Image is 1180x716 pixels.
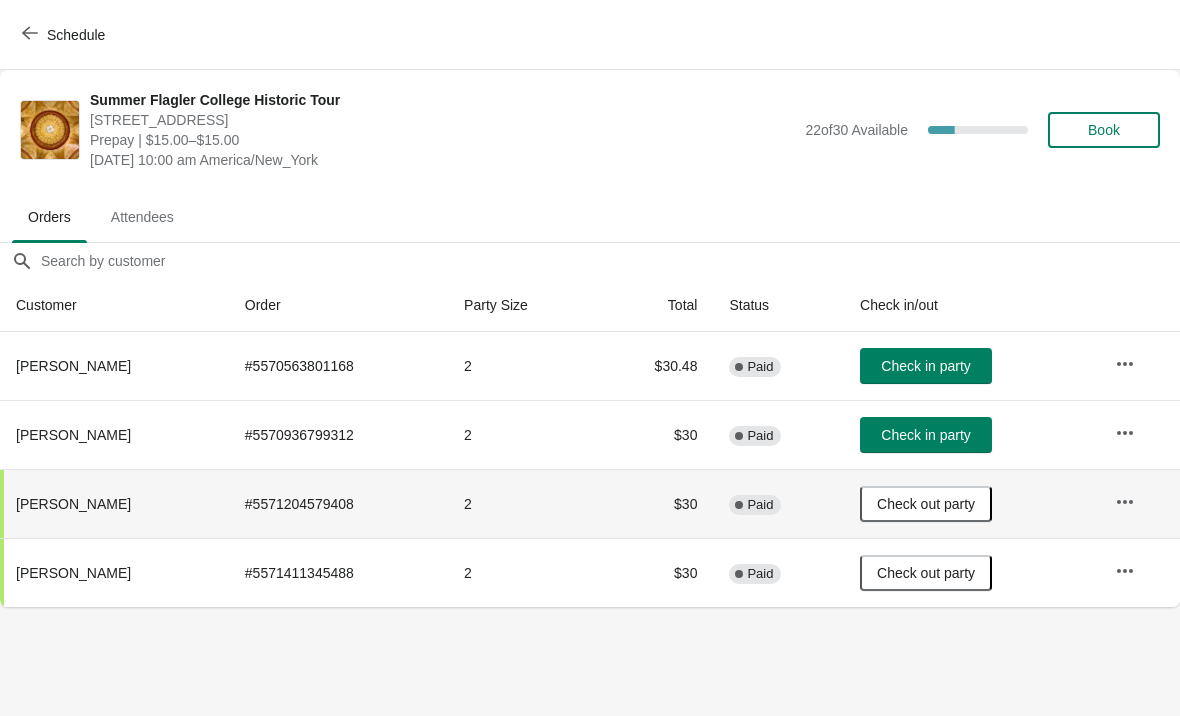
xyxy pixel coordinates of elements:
[90,130,795,150] span: Prepay | $15.00–$15.00
[40,243,1180,279] input: Search by customer
[713,279,844,332] th: Status
[747,428,773,444] span: Paid
[747,359,773,375] span: Paid
[16,427,131,443] span: [PERSON_NAME]
[448,469,597,538] td: 2
[448,400,597,469] td: 2
[860,486,992,522] button: Check out party
[877,565,975,581] span: Check out party
[860,555,992,591] button: Check out party
[877,496,975,512] span: Check out party
[10,17,121,53] button: Schedule
[90,110,795,130] span: [STREET_ADDRESS]
[448,279,597,332] th: Party Size
[90,90,795,110] span: Summer Flagler College Historic Tour
[229,279,448,332] th: Order
[597,279,713,332] th: Total
[95,199,190,235] span: Attendees
[1048,112,1160,148] button: Book
[597,469,713,538] td: $30
[448,538,597,607] td: 2
[597,538,713,607] td: $30
[860,348,992,384] button: Check in party
[597,332,713,400] td: $30.48
[1088,122,1120,138] span: Book
[805,122,908,138] span: 22 of 30 Available
[747,566,773,582] span: Paid
[844,279,1099,332] th: Check in/out
[229,332,448,400] td: # 5570563801168
[747,497,773,513] span: Paid
[12,199,87,235] span: Orders
[860,417,992,453] button: Check in party
[881,427,970,443] span: Check in party
[448,332,597,400] td: 2
[21,101,79,159] img: Summer Flagler College Historic Tour
[597,400,713,469] td: $30
[90,150,795,170] span: [DATE] 10:00 am America/New_York
[881,358,970,374] span: Check in party
[229,469,448,538] td: # 5571204579408
[16,565,131,581] span: [PERSON_NAME]
[229,400,448,469] td: # 5570936799312
[229,538,448,607] td: # 5571411345488
[47,27,105,43] span: Schedule
[16,496,131,512] span: [PERSON_NAME]
[16,358,131,374] span: [PERSON_NAME]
